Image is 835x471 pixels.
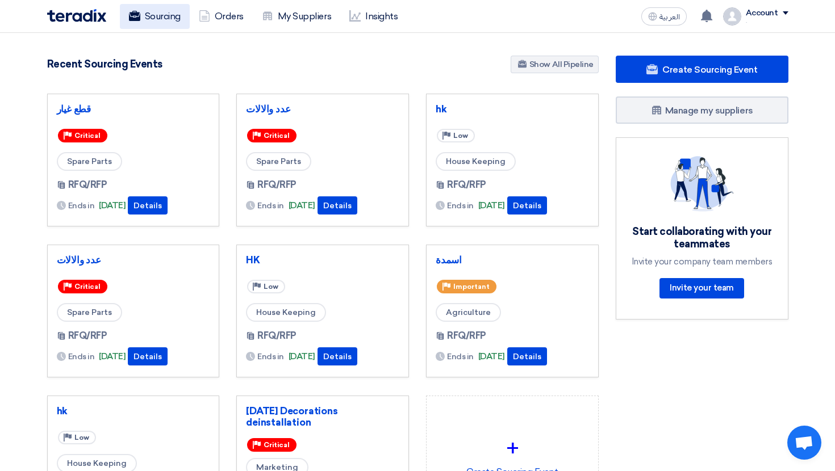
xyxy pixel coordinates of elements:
[257,178,297,192] span: RFQ/RFP
[340,4,407,29] a: Insights
[289,350,315,363] span: [DATE]
[478,350,505,363] span: [DATE]
[447,329,486,343] span: RFQ/RFP
[436,431,589,465] div: +
[74,283,101,291] span: Critical
[662,64,757,75] span: Create Sourcing Event
[659,13,680,21] span: العربية
[74,434,89,441] span: Low
[318,347,357,365] button: Details
[318,196,357,215] button: Details
[630,225,774,251] div: Start collaborating with your teammates
[436,254,589,266] a: اسمدة
[616,96,788,124] a: Manage my suppliers
[57,254,210,266] a: عدد والالات
[246,405,399,428] a: [DATE] Decorations deinstallation
[436,303,501,322] span: Agriculture
[447,178,486,192] span: RFQ/RFP
[57,103,210,115] a: قطع غيار
[453,283,490,291] span: Important
[630,256,774,267] div: Invite your company team members
[289,199,315,212] span: [DATE]
[723,7,741,26] img: profile_test.png
[507,196,547,215] button: Details
[99,350,126,363] span: [DATE]
[264,441,290,449] span: Critical
[746,18,788,24] div: .
[670,156,734,212] img: invite_your_team.svg
[264,283,278,291] span: Low
[190,4,253,29] a: Orders
[478,199,505,212] span: [DATE]
[246,254,399,266] a: HK
[787,426,821,460] div: Open chat
[68,351,95,363] span: Ends in
[257,200,284,212] span: Ends in
[57,152,122,171] span: Spare Parts
[447,351,474,363] span: Ends in
[68,329,107,343] span: RFQ/RFP
[68,200,95,212] span: Ends in
[47,9,106,22] img: Teradix logo
[746,9,778,18] div: Account
[99,199,126,212] span: [DATE]
[246,152,311,171] span: Spare Parts
[74,132,101,140] span: Critical
[453,132,468,140] span: Low
[436,152,516,171] span: House Keeping
[68,178,107,192] span: RFQ/RFP
[641,7,687,26] button: العربية
[257,351,284,363] span: Ends in
[57,303,122,322] span: Spare Parts
[436,103,589,115] a: hk
[659,278,744,298] a: Invite your team
[128,196,168,215] button: Details
[47,58,162,70] h4: Recent Sourcing Events
[128,347,168,365] button: Details
[264,132,290,140] span: Critical
[57,405,210,417] a: hk
[246,103,399,115] a: عدد والالات
[253,4,340,29] a: My Suppliers
[511,56,599,73] a: Show All Pipeline
[257,329,297,343] span: RFQ/RFP
[246,303,326,322] span: House Keeping
[447,200,474,212] span: Ends in
[507,347,547,365] button: Details
[120,4,190,29] a: Sourcing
